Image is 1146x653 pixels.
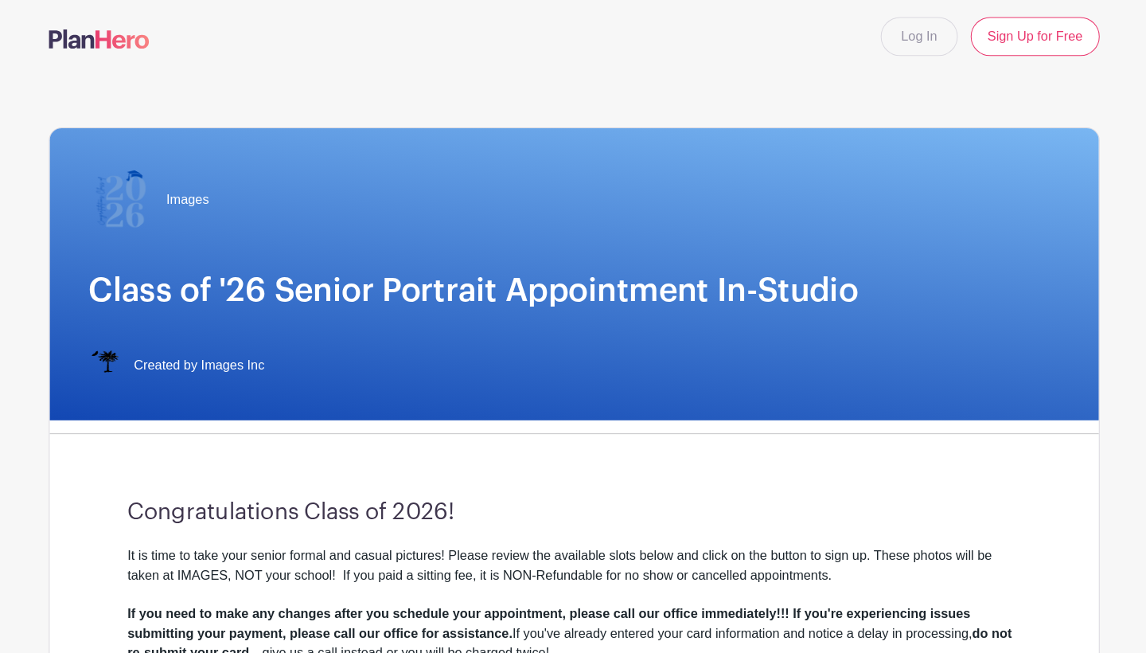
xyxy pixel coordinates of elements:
span: Created by Images Inc [141,351,269,370]
strong: If you need to make any changes after you schedule your appointment, please call our office immed... [134,598,962,631]
div: If you've already entered your card information and notice a delay in processing, —give us a call... [134,596,1012,653]
img: logo-507f7623f17ff9eddc593b1ce0a138ce2505c220e1c5a4e2b4648c50719b7d32.svg [57,31,156,50]
a: Log In [874,19,949,57]
h1: Class of '26 Senior Portrait Appointment In-Studio [96,268,1050,307]
img: IMAGES%20logo%20transparenT%20PNG%20s.png [96,345,128,377]
strong: do not re-submit your card [134,617,1003,650]
a: Sign Up for Free [962,19,1089,57]
div: It is time to take your senior formal and casual pictures! Please review the available slots belo... [134,538,1012,577]
span: Images [173,189,214,208]
img: 2026%20logo%20(2).png [96,166,160,230]
h3: Congratulations Class of 2026! [134,492,1012,519]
